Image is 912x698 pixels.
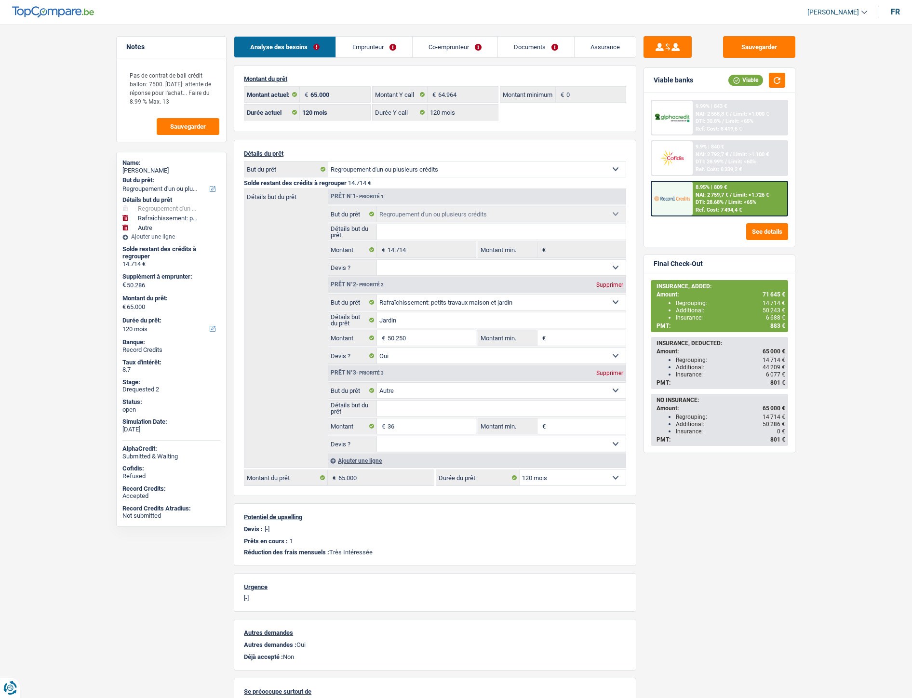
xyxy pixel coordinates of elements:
span: NAI: 2 792,7 € [696,151,728,158]
span: NAI: 2 759,7 € [696,192,728,198]
a: Co-emprunteur [413,37,497,57]
span: Autres demandes : [244,641,296,648]
span: / [730,192,732,198]
span: Limit: >1.000 € [733,111,769,117]
p: Se préoccupe surtout de [244,688,626,695]
span: € [537,418,548,434]
button: See details [746,223,788,240]
p: Urgence [244,583,626,591]
div: INSURANCE, ADDED: [657,283,785,290]
span: 6 688 € [766,314,785,321]
div: [PERSON_NAME] [122,167,220,174]
div: Prêt n°3 [328,370,386,376]
span: - Priorité 2 [356,282,384,287]
span: 65 000 € [763,405,785,412]
label: Montant min. [478,242,537,257]
span: NAI: 2 568,8 € [696,111,728,117]
div: 9.9% | 840 € [696,144,724,150]
label: Devis ? [328,260,377,275]
span: € [328,470,338,485]
span: 14.714 € [348,179,371,187]
div: Insurance: [676,428,785,435]
span: Limit: >1.726 € [733,192,769,198]
p: Prêts en cours : [244,537,288,545]
span: 801 € [770,379,785,386]
span: / [722,118,724,124]
label: Durée du prêt: [122,317,218,324]
p: Oui [244,641,626,648]
span: Réduction des frais mensuels : [244,549,329,556]
label: Montant min. [478,330,537,346]
span: / [725,159,727,165]
p: Autres demandes [244,629,626,636]
p: [-] [265,525,269,533]
div: Simulation Date: [122,418,220,426]
div: Accepted [122,492,220,500]
div: Refused [122,472,220,480]
label: But du prêt [328,383,377,398]
div: Insurance: [676,314,785,321]
div: Stage: [122,378,220,386]
div: PMT: [657,436,785,443]
div: Ajouter une ligne [328,454,626,468]
div: Regrouping: [676,357,785,363]
p: Devis : [244,525,263,533]
label: But du prêt [328,295,377,310]
div: NO INSURANCE: [657,397,785,403]
span: Limit: <65% [725,118,753,124]
div: Viable banks [654,76,693,84]
div: Record Credits [122,346,220,354]
div: Viable [728,75,763,85]
span: Limit: <65% [728,199,756,205]
span: 71 645 € [763,291,785,298]
img: AlphaCredit [654,112,690,123]
span: [PERSON_NAME] [807,8,859,16]
span: € [537,330,548,346]
span: 44 209 € [763,364,785,371]
p: Non [244,653,626,660]
span: € [428,87,438,102]
div: open [122,406,220,414]
p: Détails du prêt [244,150,626,157]
span: 0 € [777,428,785,435]
div: Ref. Cost: 8 419,6 € [696,126,742,132]
label: Montant [328,330,377,346]
img: Cofidis [654,149,690,167]
label: Montant [328,418,377,434]
span: € [122,303,126,311]
div: Cofidis: [122,465,220,472]
div: Additional: [676,307,785,314]
span: Limit: <60% [728,159,756,165]
div: Prêt n°1 [328,193,386,200]
label: But du prêt [244,161,328,177]
label: Devis ? [328,436,377,452]
p: Montant du prêt [244,75,626,82]
p: Très Intéressée [244,549,626,556]
label: Montant Y call [373,87,428,102]
label: But du prêt: [122,176,218,184]
label: Détails but du prêt [328,224,377,240]
a: Documents [498,37,574,57]
span: 6 077 € [766,371,785,378]
div: Amount: [657,405,785,412]
label: But du prêt [328,206,377,222]
h5: Notes [126,43,216,51]
div: Status: [122,398,220,406]
span: Déjà accepté : [244,653,283,660]
label: Montant du prêt: [122,295,218,302]
span: - Priorité 1 [356,194,384,199]
div: Supprimer [594,370,626,376]
div: Additional: [676,421,785,428]
span: € [300,87,310,102]
div: Insurance: [676,371,785,378]
div: 9.99% | 843 € [696,103,727,109]
span: 50 243 € [763,307,785,314]
label: Montant min. [478,418,537,434]
span: € [537,242,548,257]
span: € [122,281,126,289]
label: Durée actuel [244,105,300,120]
span: DTI: 28.99% [696,159,724,165]
span: / [730,151,732,158]
div: Taux d'intérêt: [122,359,220,366]
span: / [725,199,727,205]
